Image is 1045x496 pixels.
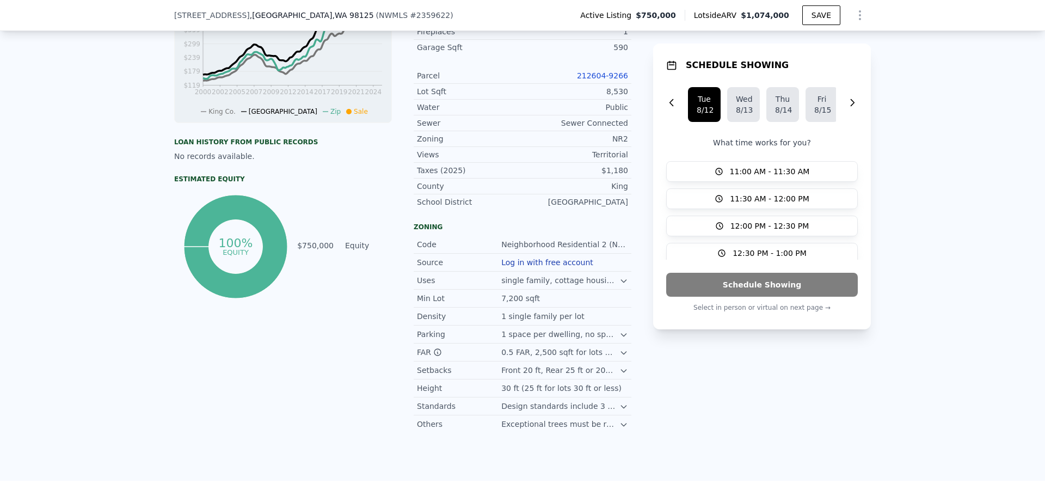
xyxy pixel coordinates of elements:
[417,239,501,250] div: Code
[417,275,501,286] div: Uses
[417,311,501,322] div: Density
[694,10,741,21] span: Lotside ARV
[522,26,628,37] div: 1
[331,88,348,96] tspan: 2019
[410,11,450,20] span: # 2359622
[250,10,374,21] span: , [GEOGRAPHIC_DATA]
[741,11,789,20] span: $1,074,000
[417,401,501,412] div: Standards
[522,133,628,144] div: NR2
[666,273,858,297] button: Schedule Showing
[666,161,858,182] button: 11:00 AM - 11:30 AM
[775,94,790,105] div: Thu
[183,40,200,48] tspan: $299
[183,54,200,62] tspan: $239
[332,11,373,20] span: , WA 98125
[501,311,587,322] div: 1 single family per lot
[501,365,619,376] div: Front 20 ft, Rear 25 ft or 20% of lot depth (min. 10 ft), Side 5 ft
[577,71,628,80] a: 212604-9266
[727,87,760,122] button: Wed8/13
[501,258,593,267] button: Log in with free account
[417,365,501,376] div: Setbacks
[522,181,628,192] div: King
[417,329,501,340] div: Parking
[686,59,789,72] h1: SCHEDULE SHOWING
[229,88,245,96] tspan: 2005
[249,108,317,115] span: [GEOGRAPHIC_DATA]
[414,223,631,231] div: Zoning
[666,216,858,236] button: 12:00 PM - 12:30 PM
[666,301,858,314] p: Select in person or virtual on next page →
[183,82,200,89] tspan: $119
[417,118,522,128] div: Sewer
[417,197,522,207] div: School District
[417,133,522,144] div: Zoning
[348,88,365,96] tspan: 2021
[666,188,858,209] button: 11:30 AM - 12:00 PM
[501,329,619,340] div: 1 space per dwelling, no spaces for ADUs
[697,105,712,115] div: 8/12
[417,419,501,430] div: Others
[417,181,522,192] div: County
[501,347,619,358] div: 0.5 FAR, 2,500 sqft for lots under 5,000 sqft
[297,240,334,252] td: $750,000
[417,26,522,37] div: Fireplaces
[802,5,840,25] button: SAVE
[666,243,858,264] button: 12:30 PM - 1:00 PM
[376,10,453,21] div: ( )
[522,197,628,207] div: [GEOGRAPHIC_DATA]
[212,88,229,96] tspan: 2002
[246,88,263,96] tspan: 2007
[183,68,200,75] tspan: $179
[501,419,619,430] div: Exceptional trees must be retained or planted
[417,149,522,160] div: Views
[354,108,368,115] span: Sale
[501,275,619,286] div: single family, cottage housing, rowhouses, townhouses, apartments, and accessory dwellings
[636,10,676,21] span: $750,000
[417,347,501,358] div: FAR
[280,88,297,96] tspan: 2012
[688,87,721,122] button: Tue8/12
[501,401,619,412] div: Design standards include 3 ft pedestrian path, street-facing entries within 40 ft of street lot l...
[343,240,392,252] td: Equity
[223,248,249,256] tspan: equity
[697,94,712,105] div: Tue
[263,88,280,96] tspan: 2009
[814,105,829,115] div: 8/15
[174,151,392,162] div: No records available.
[417,70,522,81] div: Parcel
[733,248,807,259] span: 12:30 PM - 1:00 PM
[417,257,501,268] div: Source
[314,88,331,96] tspan: 2017
[330,108,341,115] span: Zip
[730,193,809,204] span: 11:30 AM - 12:00 PM
[814,94,829,105] div: Fri
[766,87,799,122] button: Thu8/14
[417,42,522,53] div: Garage Sqft
[522,102,628,113] div: Public
[736,105,751,115] div: 8/13
[379,11,408,20] span: NWMLS
[501,383,624,394] div: 30 ft (25 ft for lots 30 ft or less)
[522,86,628,97] div: 8,530
[730,166,810,177] span: 11:00 AM - 11:30 AM
[417,86,522,97] div: Lot Sqft
[501,239,628,250] div: Neighborhood Residential 2 (NR2)
[501,293,542,304] div: 7,200 sqft
[297,88,313,96] tspan: 2014
[522,149,628,160] div: Territorial
[417,293,501,304] div: Min Lot
[195,88,212,96] tspan: 2000
[522,42,628,53] div: 590
[522,165,628,176] div: $1,180
[417,165,522,176] div: Taxes (2025)
[417,102,522,113] div: Water
[417,383,501,394] div: Height
[849,4,871,26] button: Show Options
[736,94,751,105] div: Wed
[730,221,809,231] span: 12:00 PM - 12:30 PM
[174,175,392,183] div: Estimated Equity
[580,10,636,21] span: Active Listing
[183,26,200,34] tspan: $359
[218,236,253,250] tspan: 100%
